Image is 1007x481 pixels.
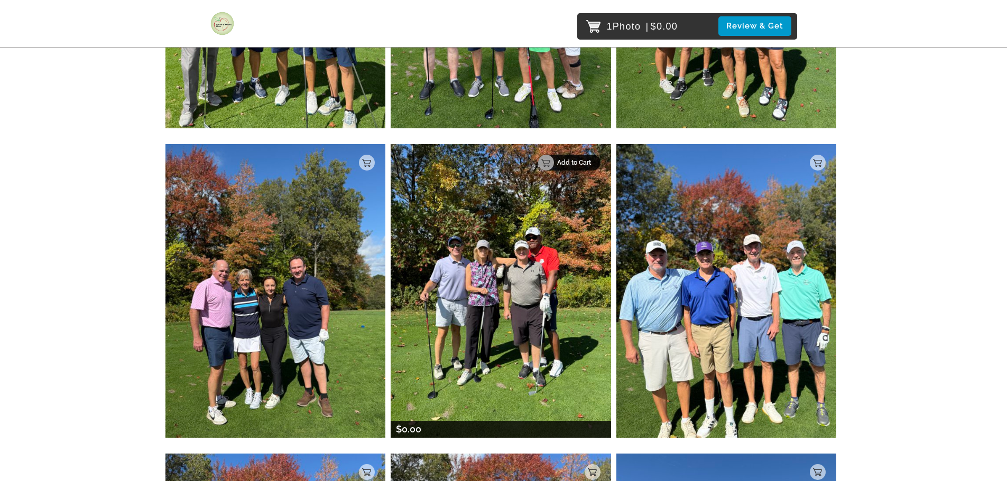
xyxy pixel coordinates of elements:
img: 221337 [616,144,837,438]
img: 221338 [391,144,611,438]
span: Photo [613,18,641,35]
p: Add to Cart [557,159,594,166]
button: Review & Get [718,16,791,36]
span: | [646,21,649,32]
img: Snapphound Logo [210,12,234,35]
a: Review & Get [718,16,794,36]
img: 221339 [165,144,386,438]
p: $0.00 [396,421,421,438]
p: 1 $0.00 [607,18,678,35]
